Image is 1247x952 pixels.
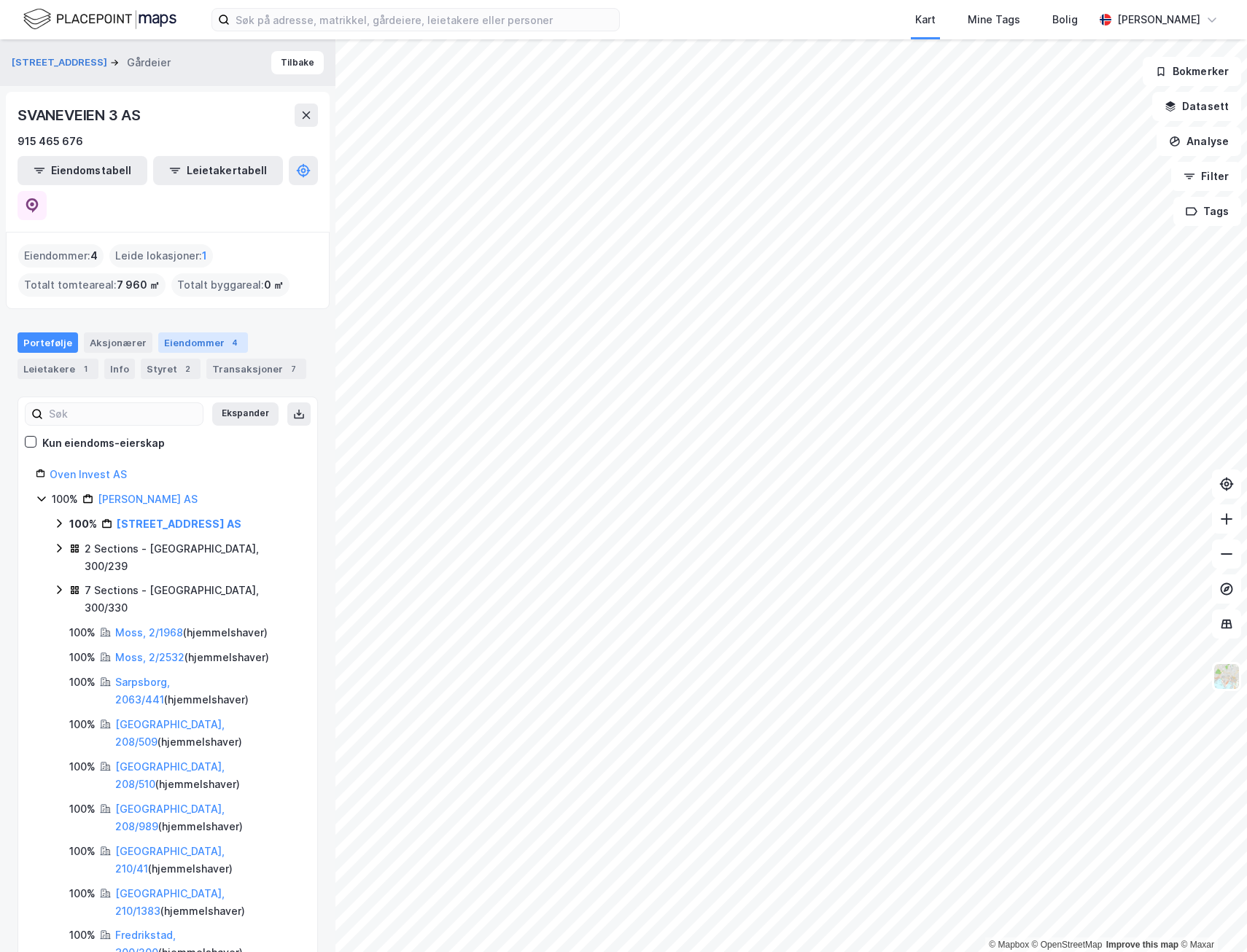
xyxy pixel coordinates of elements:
[1173,197,1241,226] button: Tags
[264,276,284,294] span: 0 ㎡
[52,491,78,508] div: 100%
[271,51,324,74] button: Tilbake
[115,624,268,641] div: ( hjemmelshaver )
[915,11,936,28] div: Kart
[18,244,104,268] div: Eiendommer :
[69,515,97,533] div: 100%
[115,885,300,920] div: ( hjemmelshaver )
[98,493,198,505] a: [PERSON_NAME] AS
[117,276,160,294] span: 7 960 ㎡
[104,359,135,379] div: Info
[153,156,283,185] button: Leietakertabell
[12,55,110,70] button: [STREET_ADDRESS]
[171,273,290,297] div: Totalt byggareal :
[127,54,171,71] div: Gårdeier
[1032,940,1103,950] a: OpenStreetMap
[69,926,96,944] div: 100%
[141,359,201,379] div: Styret
[69,800,96,818] div: 100%
[90,247,98,265] span: 4
[115,803,225,832] a: [GEOGRAPHIC_DATA], 208/989
[18,273,166,297] div: Totalt tomteareal :
[18,156,147,185] button: Eiendomstabell
[69,843,96,860] div: 100%
[1117,11,1200,28] div: [PERSON_NAME]
[115,718,225,748] a: [GEOGRAPHIC_DATA], 208/509
[286,362,300,376] div: 7
[115,674,300,709] div: ( hjemmelshaver )
[50,468,127,480] a: Oven Invest AS
[115,716,300,751] div: ( hjemmelshaver )
[115,843,300,878] div: ( hjemmelshaver )
[1213,663,1240,690] img: Z
[968,11,1020,28] div: Mine Tags
[109,244,213,268] div: Leide lokasjoner :
[1052,11,1078,28] div: Bolig
[78,362,93,376] div: 1
[85,540,300,575] div: 2 Sections - [GEOGRAPHIC_DATA], 300/239
[69,716,96,733] div: 100%
[206,359,306,379] div: Transaksjoner
[84,332,152,353] div: Aksjonærer
[85,582,300,617] div: 7 Sections - [GEOGRAPHIC_DATA], 300/330
[69,885,96,902] div: 100%
[230,9,619,31] input: Søk på adresse, matrikkel, gårdeiere, leietakere eller personer
[115,676,170,706] a: Sarpsborg, 2063/441
[18,332,78,353] div: Portefølje
[69,649,96,666] div: 100%
[115,626,183,639] a: Moss, 2/1968
[69,758,96,776] div: 100%
[117,518,241,530] a: [STREET_ADDRESS] AS
[18,133,83,150] div: 915 465 676
[115,758,300,793] div: ( hjemmelshaver )
[1106,940,1178,950] a: Improve this map
[69,674,96,691] div: 100%
[18,359,98,379] div: Leietakere
[115,887,225,917] a: [GEOGRAPHIC_DATA], 210/1383
[43,403,203,425] input: Søk
[115,651,184,663] a: Moss, 2/2532
[212,402,279,426] button: Ekspander
[1152,92,1241,121] button: Datasett
[115,760,225,790] a: [GEOGRAPHIC_DATA], 208/510
[228,335,242,350] div: 4
[18,104,144,127] div: SVANEVEIEN 3 AS
[115,845,225,875] a: [GEOGRAPHIC_DATA], 210/41
[158,332,248,353] div: Eiendommer
[115,649,269,666] div: ( hjemmelshaver )
[180,362,195,376] div: 2
[202,247,207,265] span: 1
[1143,57,1241,86] button: Bokmerker
[42,434,165,452] div: Kun eiendoms-eierskap
[1174,882,1247,952] iframe: Chat Widget
[989,940,1029,950] a: Mapbox
[1157,127,1241,156] button: Analyse
[115,800,300,835] div: ( hjemmelshaver )
[1171,162,1241,191] button: Filter
[23,7,176,32] img: logo.f888ab2527a4732fd821a326f86c7f29.svg
[69,624,96,641] div: 100%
